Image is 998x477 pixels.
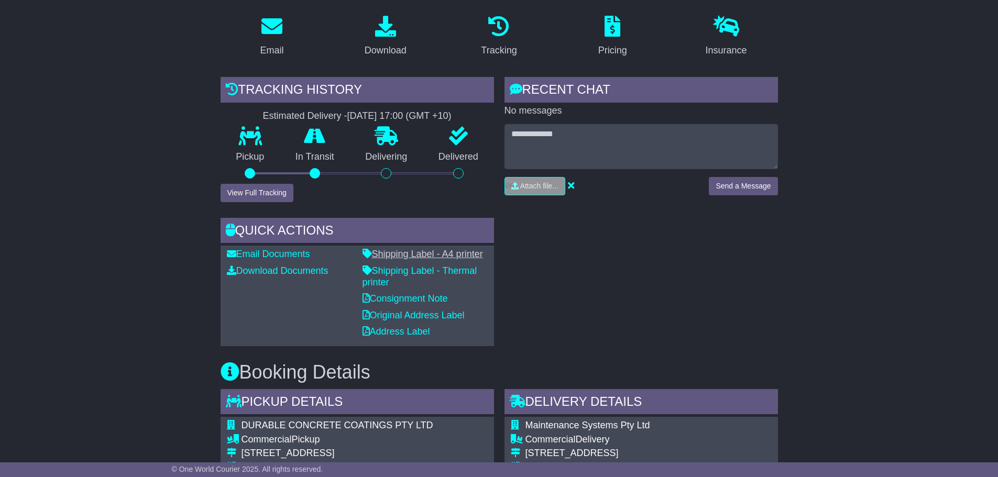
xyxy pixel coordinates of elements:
a: Download Documents [227,265,328,276]
div: [STREET_ADDRESS] [242,448,488,459]
a: Original Address Label [363,310,465,320]
a: Tracking [474,12,523,61]
div: RECENT CHAT [505,77,778,105]
div: Delivery Details [505,389,778,417]
a: Download [358,12,413,61]
div: Quick Actions [221,218,494,246]
div: Tracking [481,43,517,58]
span: DURABLE CONCRETE COATINGS PTY LTD [242,420,433,430]
div: Download [365,43,407,58]
a: Insurance [699,12,754,61]
div: Pickup Details [221,389,494,417]
div: [STREET_ADDRESS] [525,448,763,459]
div: Tracking history [221,77,494,105]
p: Delivering [350,151,423,163]
span: Commercial [525,434,576,445]
a: Address Label [363,326,430,337]
div: Email [260,43,283,58]
div: Pricing [598,43,627,58]
p: Delivered [423,151,494,163]
a: Shipping Label - Thermal printer [363,265,477,287]
span: Commercial [242,434,292,445]
p: Pickup [221,151,280,163]
div: Delivery [525,434,763,446]
div: Estimated Delivery - [221,110,494,122]
div: [DATE] 17:00 (GMT +10) [347,110,452,122]
span: Maintenance Systems Pty Ltd [525,420,650,430]
div: Pickup [242,434,488,446]
button: Send a Message [709,177,777,195]
a: Pricing [591,12,634,61]
p: No messages [505,105,778,117]
button: View Full Tracking [221,184,293,202]
p: In Transit [280,151,350,163]
a: Shipping Label - A4 printer [363,249,483,259]
h3: Booking Details [221,362,778,383]
span: © One World Courier 2025. All rights reserved. [172,465,323,473]
a: Email Documents [227,249,310,259]
div: Insurance [706,43,747,58]
a: Email [253,12,290,61]
a: Consignment Note [363,293,448,304]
